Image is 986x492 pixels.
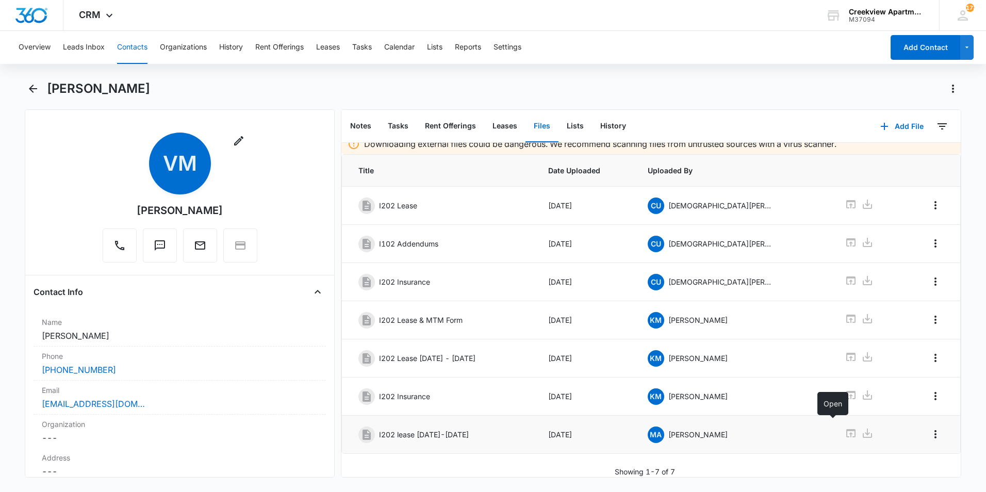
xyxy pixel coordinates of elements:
span: CU [648,236,664,252]
button: Call [103,228,137,263]
td: [DATE] [536,378,635,416]
button: Tasks [380,110,417,142]
label: Phone [42,351,318,362]
dd: [PERSON_NAME] [42,330,318,342]
button: Text [143,228,177,263]
h4: Contact Info [34,286,83,298]
p: I202 Lease & MTM Form [379,315,463,325]
button: Reports [455,31,481,64]
button: Add File [870,114,934,139]
label: Email [42,385,318,396]
p: I102 Addendums [379,238,438,249]
button: Close [309,284,326,300]
button: Rent Offerings [255,31,304,64]
button: Leases [484,110,525,142]
div: Organization--- [34,415,326,448]
button: History [219,31,243,64]
a: Email [183,244,217,253]
td: [DATE] [536,301,635,339]
a: [EMAIL_ADDRESS][DOMAIN_NAME] [42,398,145,410]
p: [DEMOGRAPHIC_DATA][PERSON_NAME] [668,200,771,211]
button: Leads Inbox [63,31,105,64]
div: [PERSON_NAME] [137,203,223,218]
button: Tasks [352,31,372,64]
span: CU [648,198,664,214]
span: MA [648,427,664,443]
label: Organization [42,419,318,430]
td: [DATE] [536,339,635,378]
div: Address--- [34,448,326,482]
div: Open [817,392,848,415]
button: Add Contact [891,35,960,60]
button: Overflow Menu [927,388,944,404]
div: notifications count [966,4,974,12]
button: Leases [316,31,340,64]
p: [PERSON_NAME] [668,429,728,440]
div: account name [849,8,924,16]
p: [PERSON_NAME] [668,315,728,325]
p: I202 Lease [379,200,417,211]
button: Overflow Menu [927,350,944,366]
label: Address [42,452,318,463]
button: Overflow Menu [927,235,944,252]
button: Overview [19,31,51,64]
span: 173 [966,4,974,12]
button: Calendar [384,31,415,64]
div: Name[PERSON_NAME] [34,313,326,347]
p: Showing 1-7 of 7 [615,466,675,477]
span: KM [648,350,664,367]
button: Overflow Menu [927,426,944,442]
button: Email [183,228,217,263]
button: History [592,110,634,142]
p: [DEMOGRAPHIC_DATA][PERSON_NAME] [668,276,771,287]
button: Contacts [117,31,147,64]
td: [DATE] [536,263,635,301]
button: Overflow Menu [927,273,944,290]
span: Title [358,165,523,176]
button: Lists [558,110,592,142]
button: Overflow Menu [927,197,944,214]
span: CU [648,274,664,290]
button: Notes [342,110,380,142]
span: Date Uploaded [548,165,623,176]
a: Call [103,244,137,253]
span: Uploaded By [648,165,820,176]
td: [DATE] [536,225,635,263]
button: Lists [427,31,442,64]
span: VM [149,133,211,194]
p: Downloading external files could be dangerous. We recommend scanning files from untrusted sources... [364,138,836,150]
span: KM [648,312,664,329]
button: Actions [945,80,961,97]
p: I202 lease [DATE]-[DATE] [379,429,469,440]
div: Email[EMAIL_ADDRESS][DOMAIN_NAME] [34,381,326,415]
p: I202 Insurance [379,391,430,402]
p: I202 Lease [DATE] - [DATE] [379,353,475,364]
p: [PERSON_NAME] [668,353,728,364]
td: [DATE] [536,416,635,454]
td: [DATE] [536,187,635,225]
dd: --- [42,465,318,478]
div: Phone[PHONE_NUMBER] [34,347,326,381]
button: Settings [494,31,521,64]
label: Name [42,317,318,327]
button: Files [525,110,558,142]
div: account id [849,16,924,23]
button: Overflow Menu [927,311,944,328]
p: I202 Insurance [379,276,430,287]
a: Text [143,244,177,253]
p: [PERSON_NAME] [668,391,728,402]
p: [DEMOGRAPHIC_DATA][PERSON_NAME] [668,238,771,249]
h1: [PERSON_NAME] [47,81,150,96]
a: [PHONE_NUMBER] [42,364,116,376]
button: Back [25,80,41,97]
span: CRM [79,9,101,20]
dd: --- [42,432,318,444]
button: Rent Offerings [417,110,484,142]
span: KM [648,388,664,405]
button: Filters [934,118,950,135]
button: Organizations [160,31,207,64]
